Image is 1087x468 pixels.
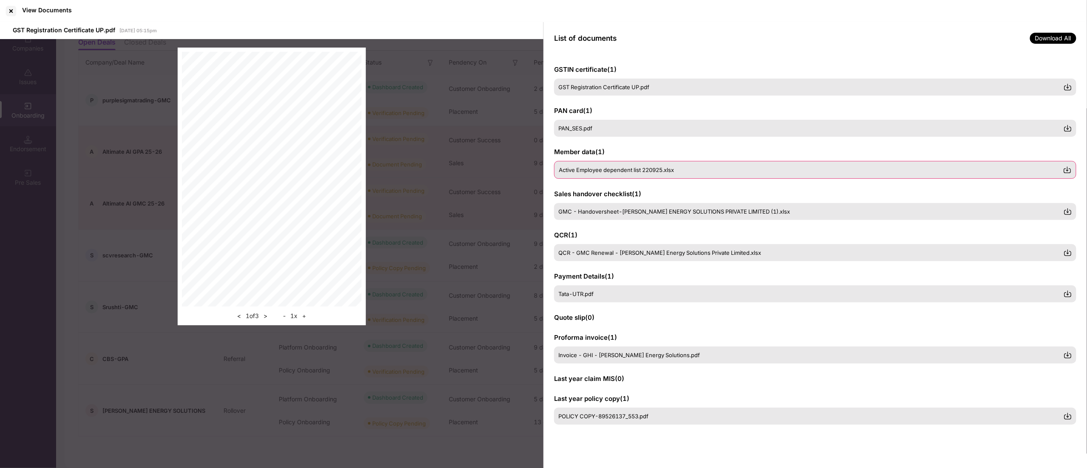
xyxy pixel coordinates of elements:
[554,190,641,198] span: Sales handover checklist ( 1 )
[1063,166,1072,174] img: svg+xml;base64,PHN2ZyBpZD0iRG93bmxvYWQtMzJ4MzIiIHhtbG5zPSJodHRwOi8vd3d3LnczLm9yZy8yMDAwL3N2ZyIgd2...
[558,208,790,215] span: GMC - Handoversheet-[PERSON_NAME] ENERGY SOLUTIONS PRIVATE LIMITED (1).xlsx
[558,413,648,420] span: POLICY COPY-89526137_553.pdf
[554,231,577,239] span: QCR ( 1 )
[1064,290,1072,298] img: svg+xml;base64,PHN2ZyBpZD0iRG93bmxvYWQtMzJ4MzIiIHhtbG5zPSJodHRwOi8vd3d3LnczLm9yZy8yMDAwL3N2ZyIgd2...
[235,311,244,321] button: <
[554,107,592,115] span: PAN card ( 1 )
[119,28,157,34] span: [DATE] 05:15pm
[554,313,594,321] span: Quote slip ( 0 )
[554,65,617,73] span: GSTIN certificate ( 1 )
[554,375,624,383] span: Last year claim MIS ( 0 )
[558,84,649,90] span: GST Registration Certificate UP.pdf
[554,333,617,341] span: Proforma invoice ( 1 )
[235,311,270,321] div: 1 of 3
[1064,83,1072,91] img: svg+xml;base64,PHN2ZyBpZD0iRG93bmxvYWQtMzJ4MzIiIHhtbG5zPSJodHRwOi8vd3d3LnczLm9yZy8yMDAwL3N2ZyIgd2...
[1064,124,1072,133] img: svg+xml;base64,PHN2ZyBpZD0iRG93bmxvYWQtMzJ4MzIiIHhtbG5zPSJodHRwOi8vd3d3LnczLm9yZy8yMDAwL3N2ZyIgd2...
[13,26,115,34] span: GST Registration Certificate UP.pdf
[558,352,700,358] span: Invoice - GHI - [PERSON_NAME] Energy Solutions.pdf
[281,311,309,321] div: 1 x
[554,272,614,280] span: Payment Details ( 1 )
[1064,412,1072,420] img: svg+xml;base64,PHN2ZyBpZD0iRG93bmxvYWQtMzJ4MzIiIHhtbG5zPSJodHRwOi8vd3d3LnczLm9yZy8yMDAwL3N2ZyIgd2...
[558,125,592,132] span: PAN_SES.pdf
[558,249,761,256] span: QCR - GMC Renewal - [PERSON_NAME] Energy Solutions Private Limited.xlsx
[1064,207,1072,216] img: svg+xml;base64,PHN2ZyBpZD0iRG93bmxvYWQtMzJ4MzIiIHhtbG5zPSJodHRwOi8vd3d3LnczLm9yZy8yMDAwL3N2ZyIgd2...
[554,34,617,42] span: List of documents
[554,148,605,156] span: Member data ( 1 )
[559,166,674,173] span: Active Employee dependent list 220925.xlsx
[1030,33,1076,44] span: Download All
[281,311,289,321] button: -
[300,311,309,321] button: +
[558,290,594,297] span: Tata-UTR.pdf
[22,6,72,14] div: View Documents
[261,311,270,321] button: >
[554,395,629,403] span: Last year policy copy ( 1 )
[1064,248,1072,257] img: svg+xml;base64,PHN2ZyBpZD0iRG93bmxvYWQtMzJ4MzIiIHhtbG5zPSJodHRwOi8vd3d3LnczLm9yZy8yMDAwL3N2ZyIgd2...
[1064,351,1072,359] img: svg+xml;base64,PHN2ZyBpZD0iRG93bmxvYWQtMzJ4MzIiIHhtbG5zPSJodHRwOi8vd3d3LnczLm9yZy8yMDAwL3N2ZyIgd2...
